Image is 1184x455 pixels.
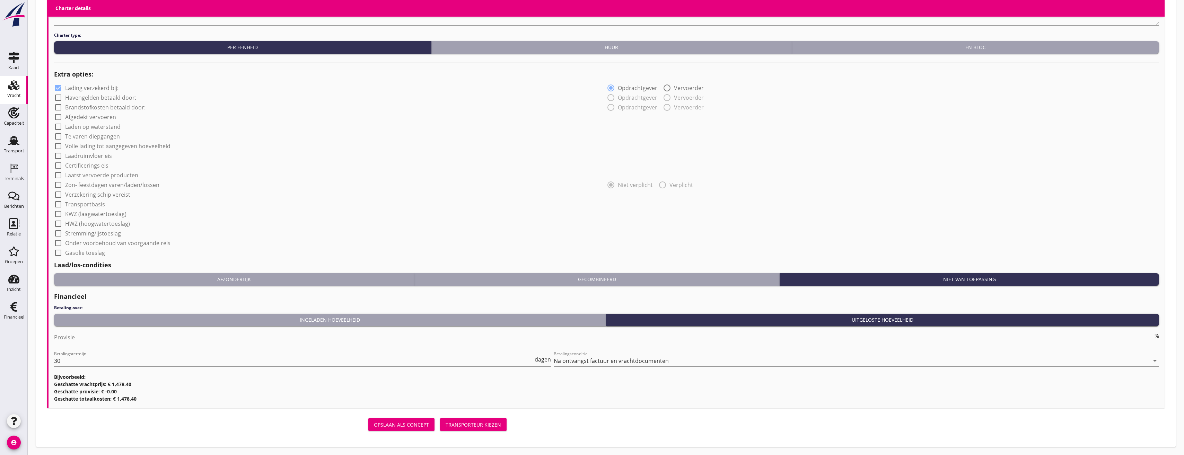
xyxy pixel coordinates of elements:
[54,305,1159,311] h4: Betaling over:
[7,287,21,292] div: Inzicht
[8,65,19,70] div: Kaart
[7,436,21,449] i: account_circle
[415,273,780,286] button: Gecombineerd
[792,41,1159,54] button: En bloc
[440,418,507,431] button: Transporteur kiezen
[368,418,435,431] button: Opslaan als concept
[446,421,501,428] div: Transporteur kiezen
[65,230,121,237] label: Stremming/ijstoeslag
[782,276,1156,283] div: Niet van toepassing
[54,260,1159,270] h2: Laad/los-condities
[4,204,24,208] div: Berichten
[4,315,24,319] div: Financieel
[795,44,1156,51] div: En bloc
[4,121,24,125] div: Capaciteit
[54,332,1153,343] input: Provisie
[4,176,24,181] div: Terminals
[418,276,777,283] div: Gecombineerd
[431,41,792,54] button: Huur
[554,358,669,364] div: Na ontvangst factuur en vrachtdocumenten
[54,395,1159,402] h3: Geschatte totaalkosten: € 1,478.40
[54,355,533,366] input: Betalingstermijn
[65,181,159,188] label: Zon- feestdagen varen/laden/lossen
[65,152,112,159] label: Laadruimvloer eis
[65,162,108,169] label: Certificerings eis
[374,421,429,428] div: Opslaan als concept
[65,220,130,227] label: HWZ (hoogwatertoeslag)
[54,388,1159,395] h3: Geschatte provisie: € -0.00
[65,191,130,198] label: Verzekering schip vereist
[54,41,431,54] button: Per eenheid
[1,2,26,27] img: logo-small.a267ee39.svg
[54,381,1159,388] h3: Geschatte vrachtprijs: € 1,478.40
[65,172,138,179] label: Laatst vervoerde producten
[54,292,1159,301] h2: Financieel
[1153,333,1159,339] div: %
[1151,357,1159,365] i: arrow_drop_down
[618,84,657,91] label: Opdrachtgever
[65,201,105,208] label: Transportbasis
[65,84,119,91] label: Lading verzekerd bij:
[7,93,21,98] div: Vracht
[65,104,146,111] label: Brandstofkosten betaald door:
[54,373,1159,381] h3: Bijvoorbeeld:
[57,44,428,51] div: Per eenheid
[54,314,606,326] button: Ingeladen hoeveelheid
[5,259,23,264] div: Groepen
[57,316,603,323] div: Ingeladen hoeveelheid
[65,240,170,247] label: Onder voorbehoud van voorgaande reis
[65,114,116,121] label: Afgedekt vervoeren
[609,316,1156,323] div: Uitgeloste hoeveelheid
[65,94,136,101] label: Havengelden betaald door:
[533,357,551,362] div: dagen
[65,143,170,150] label: Volle lading tot aangegeven hoeveelheid
[434,44,789,51] div: Huur
[54,70,1159,79] h2: Extra opties:
[606,314,1159,326] button: Uitgeloste hoeveelheid
[65,211,126,217] label: KWZ (laagwatertoeslag)
[65,249,105,256] label: Gasolie toeslag
[7,232,21,236] div: Relatie
[4,149,24,153] div: Transport
[674,84,704,91] label: Vervoerder
[780,273,1159,286] button: Niet van toepassing
[54,32,1159,38] h4: Charter type:
[65,123,121,130] label: Laden op waterstand
[57,276,412,283] div: Afzonderlijk
[54,273,415,286] button: Afzonderlijk
[65,133,120,140] label: Te varen diepgangen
